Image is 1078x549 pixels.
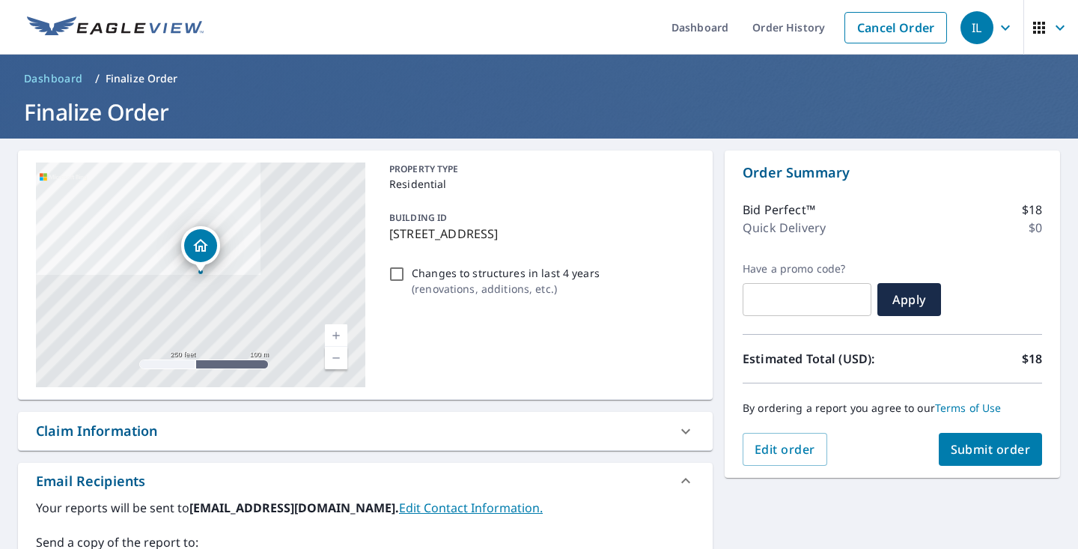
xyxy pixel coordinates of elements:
button: Submit order [939,433,1043,466]
li: / [95,70,100,88]
span: Edit order [755,441,815,458]
p: ( renovations, additions, etc. ) [412,281,600,297]
button: Edit order [743,433,827,466]
nav: breadcrumb [18,67,1060,91]
a: Terms of Use [935,401,1002,415]
p: $18 [1022,350,1042,368]
div: Claim Information [18,412,713,450]
p: $0 [1029,219,1042,237]
a: Current Level 17, Zoom Out [325,347,347,369]
label: Have a promo code? [743,262,871,276]
a: Cancel Order [844,12,947,43]
p: Residential [389,176,689,192]
a: Current Level 17, Zoom In [325,324,347,347]
h1: Finalize Order [18,97,1060,127]
p: Quick Delivery [743,219,826,237]
b: [EMAIL_ADDRESS][DOMAIN_NAME]. [189,500,399,516]
div: Email Recipients [18,463,713,499]
p: Order Summary [743,163,1042,183]
span: Submit order [951,441,1031,458]
a: EditContactInfo [399,500,543,516]
span: Dashboard [24,71,83,86]
p: $18 [1022,201,1042,219]
p: Estimated Total (USD): [743,350,892,368]
p: Finalize Order [106,71,178,86]
label: Your reports will be sent to [36,499,695,517]
img: EV Logo [27,16,204,39]
span: Apply [889,291,929,308]
p: [STREET_ADDRESS] [389,225,689,243]
p: BUILDING ID [389,211,447,224]
button: Apply [877,283,941,316]
p: Changes to structures in last 4 years [412,265,600,281]
p: By ordering a report you agree to our [743,401,1042,415]
p: PROPERTY TYPE [389,163,689,176]
div: Email Recipients [36,471,145,491]
div: IL [960,11,993,44]
div: Claim Information [36,421,158,441]
div: Dropped pin, building 1, Residential property, 502 Timber Cir Houston, TX 77079 [181,226,220,273]
p: Bid Perfect™ [743,201,815,219]
a: Dashboard [18,67,89,91]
